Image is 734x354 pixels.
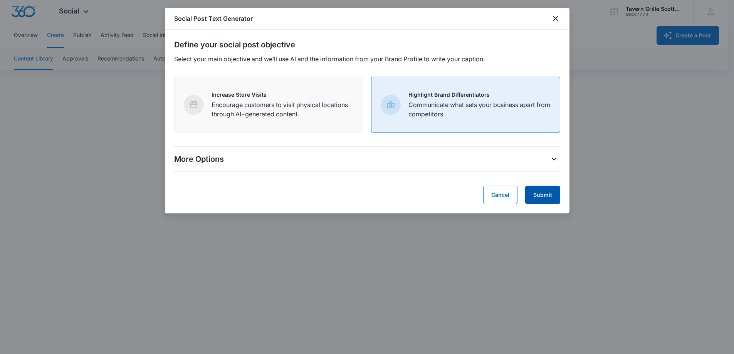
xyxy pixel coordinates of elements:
[174,54,560,64] p: Select your main objective and we’ll use AI and the information from your Brand Profile to write ...
[408,91,551,99] p: Highlight Brand Differentiators
[483,186,517,204] button: Cancel
[212,100,354,119] p: Encourage customers to visit physical locations through AI-generated content.
[525,186,560,204] button: Submit
[174,39,560,50] h2: Define your social post objective
[174,153,224,165] p: More Options
[212,91,354,99] p: Increase Store Visits
[408,100,551,119] p: Communicate what sets your business apart from competitors.
[174,14,253,23] h1: Social Post Text Generator
[548,153,560,165] button: More Options
[551,14,560,23] button: close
